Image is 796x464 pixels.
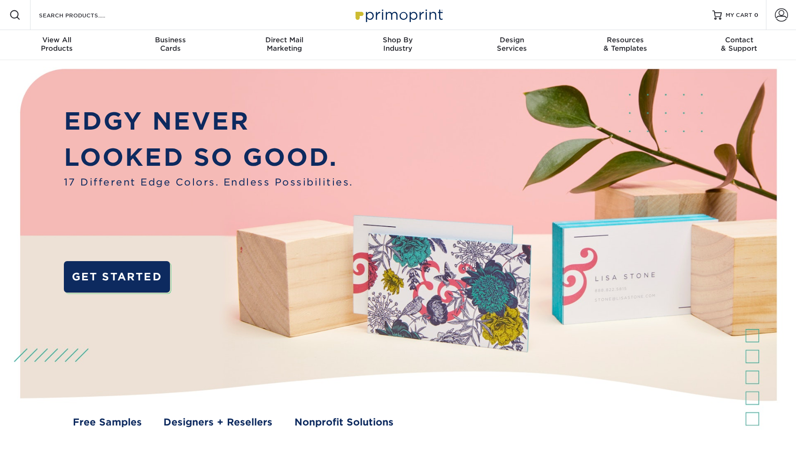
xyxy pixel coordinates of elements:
a: Nonprofit Solutions [294,415,394,430]
div: Marketing [227,36,341,53]
a: Direct MailMarketing [227,30,341,60]
div: Cards [114,36,227,53]
span: Design [455,36,569,44]
span: 0 [754,12,758,18]
div: Services [455,36,569,53]
p: EDGY NEVER [64,103,353,139]
span: 17 Different Edge Colors. Endless Possibilities. [64,175,353,190]
span: Direct Mail [227,36,341,44]
a: Shop ByIndustry [341,30,455,60]
div: & Support [682,36,796,53]
p: LOOKED SO GOOD. [64,139,353,175]
input: SEARCH PRODUCTS..... [38,9,130,21]
img: Primoprint [351,5,445,25]
a: Resources& Templates [569,30,682,60]
span: MY CART [726,11,752,19]
a: Contact& Support [682,30,796,60]
span: Contact [682,36,796,44]
div: & Templates [569,36,682,53]
span: Shop By [341,36,455,44]
div: Industry [341,36,455,53]
a: BusinessCards [114,30,227,60]
a: GET STARTED [64,261,170,293]
a: Designers + Resellers [163,415,272,430]
a: DesignServices [455,30,569,60]
a: Free Samples [73,415,142,430]
span: Business [114,36,227,44]
span: Resources [569,36,682,44]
